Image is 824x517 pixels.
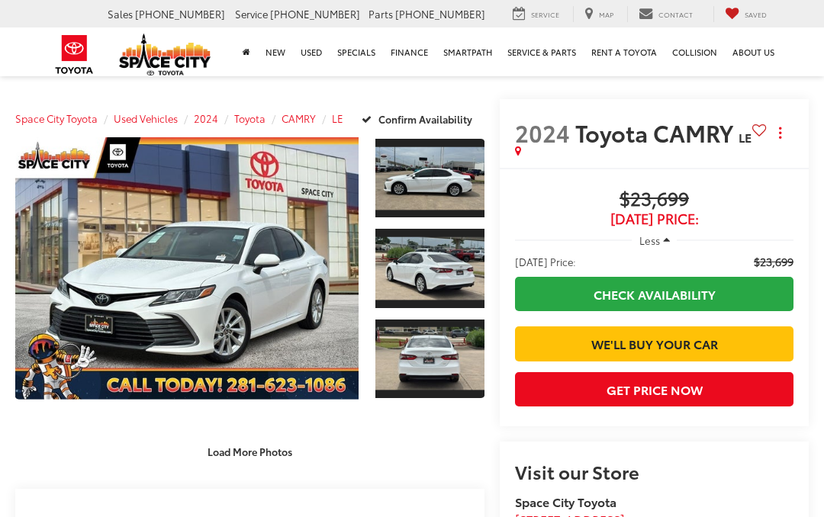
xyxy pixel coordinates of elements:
[293,27,330,76] a: Used
[575,116,739,149] span: Toyota CAMRY
[235,7,268,21] span: Service
[375,227,484,309] a: Expand Photo 2
[332,111,343,125] a: LE
[779,127,781,139] span: dropdown dots
[745,9,767,19] span: Saved
[515,188,793,211] span: $23,699
[725,27,782,76] a: About Us
[665,27,725,76] a: Collision
[515,254,576,269] span: [DATE] Price:
[395,7,485,21] span: [PHONE_NUMBER]
[500,27,584,76] a: Service & Parts
[515,493,616,510] strong: Space City Toyota
[639,233,660,247] span: Less
[627,6,704,22] a: Contact
[330,27,383,76] a: Specials
[767,119,793,146] button: Actions
[383,27,436,76] a: Finance
[599,9,613,19] span: Map
[632,226,678,254] button: Less
[369,7,393,21] span: Parts
[573,6,625,22] a: Map
[12,137,362,400] img: 2024 Toyota CAMRY LE
[584,27,665,76] a: Rent a Toyota
[108,7,133,21] span: Sales
[713,6,778,22] a: My Saved Vehicles
[194,111,218,125] a: 2024
[135,7,225,21] span: [PHONE_NUMBER]
[739,128,752,146] span: LE
[114,111,178,125] a: Used Vehicles
[515,461,793,481] h2: Visit our Store
[375,137,484,219] a: Expand Photo 1
[234,111,266,125] a: Toyota
[531,9,559,19] span: Service
[119,34,211,75] img: Space City Toyota
[15,137,359,400] a: Expand Photo 0
[754,254,793,269] span: $23,699
[515,326,793,361] a: We'll Buy Your Car
[515,116,570,149] span: 2024
[353,105,485,132] button: Confirm Availability
[258,27,293,76] a: New
[15,111,98,125] a: Space City Toyota
[515,211,793,226] span: [DATE] Price:
[282,111,316,125] a: CAMRY
[515,372,793,406] button: Get Price Now
[436,27,500,76] a: SmartPath
[374,146,485,210] img: 2024 Toyota CAMRY LE
[501,6,571,22] a: Service
[374,237,485,300] img: 2024 Toyota CAMRY LE
[378,112,472,126] span: Confirm Availability
[515,277,793,311] a: Check Availability
[374,327,485,390] img: 2024 Toyota CAMRY LE
[375,318,484,400] a: Expand Photo 3
[235,27,258,76] a: Home
[197,438,303,465] button: Load More Photos
[46,30,103,79] img: Toyota
[270,7,360,21] span: [PHONE_NUMBER]
[658,9,693,19] span: Contact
